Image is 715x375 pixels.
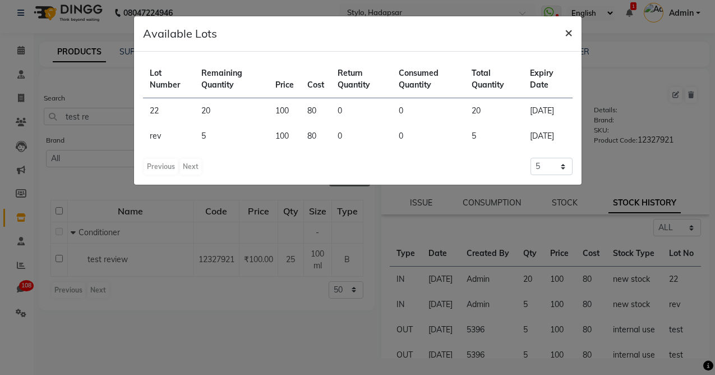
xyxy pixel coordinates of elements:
[195,124,269,149] td: 5
[143,25,217,42] h5: Available Lots
[331,124,392,149] td: 0
[465,61,523,98] th: Total Quantity
[465,124,523,149] td: 5
[143,98,195,124] td: 22
[523,61,573,98] th: Expiry Date
[392,124,465,149] td: 0
[269,124,301,149] td: 100
[565,24,573,40] span: ×
[195,61,269,98] th: Remaining Quantity
[331,61,392,98] th: Return Quantity
[465,98,523,124] td: 20
[331,98,392,124] td: 0
[523,124,573,149] td: [DATE]
[269,61,301,98] th: Price
[143,124,195,149] td: rev
[269,98,301,124] td: 100
[301,61,331,98] th: Cost
[556,16,582,48] button: Close
[195,98,269,124] td: 20
[392,98,465,124] td: 0
[301,124,331,149] td: 80
[523,98,573,124] td: [DATE]
[392,61,465,98] th: Consumed Quantity
[143,61,195,98] th: Lot Number
[301,98,331,124] td: 80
